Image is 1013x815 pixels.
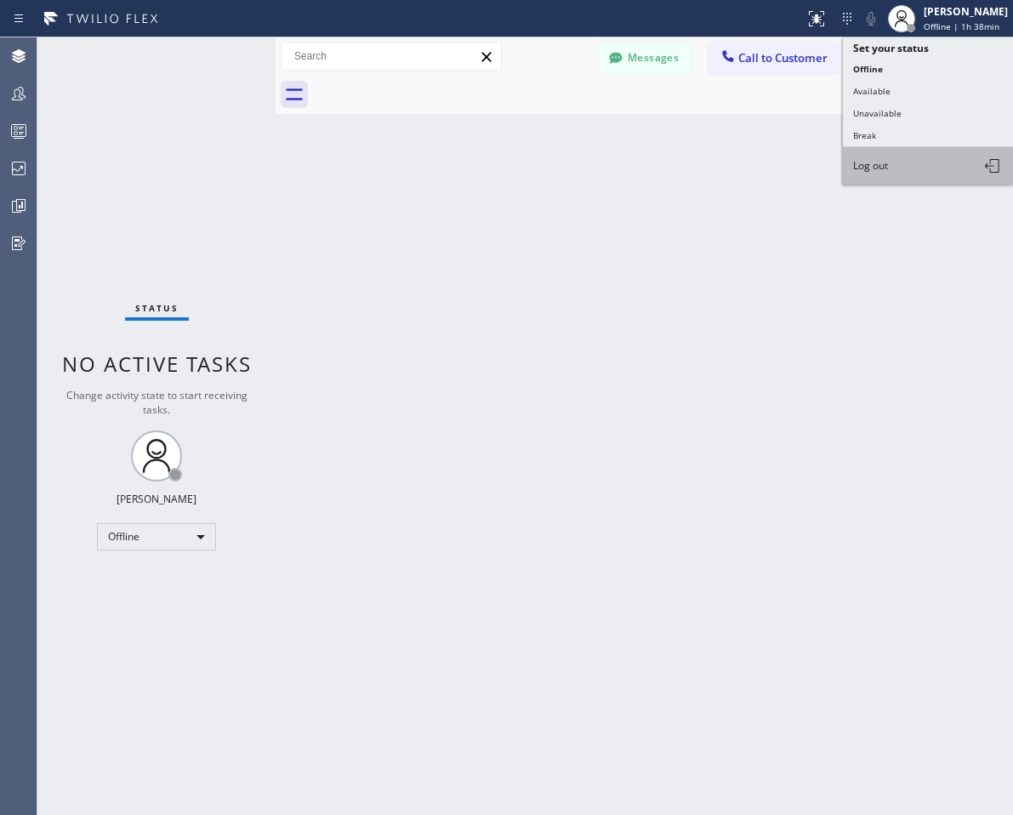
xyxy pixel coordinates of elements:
[709,42,839,74] button: Call to Customer
[66,388,248,417] span: Change activity state to start receiving tasks.
[924,20,999,32] span: Offline | 1h 38min
[62,350,252,378] span: No active tasks
[738,50,828,66] span: Call to Customer
[117,492,196,506] div: [PERSON_NAME]
[859,7,883,31] button: Mute
[135,302,179,314] span: Status
[282,43,501,70] input: Search
[97,523,216,550] div: Offline
[598,42,691,74] button: Messages
[924,4,1008,19] div: [PERSON_NAME]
